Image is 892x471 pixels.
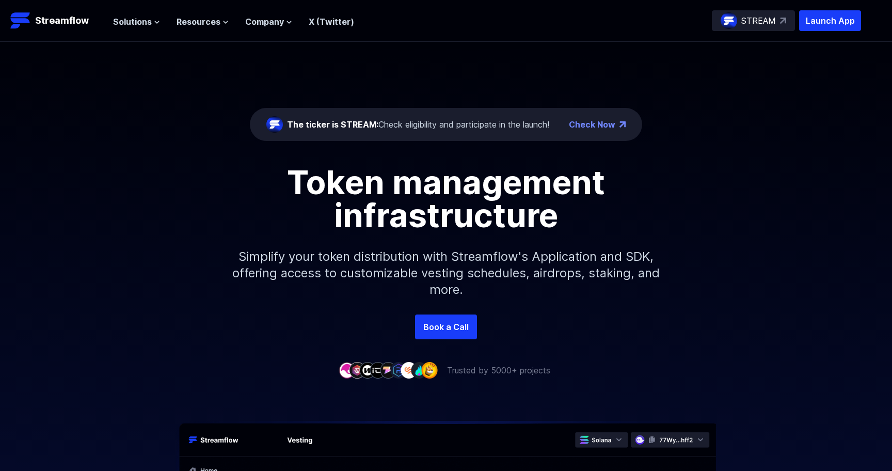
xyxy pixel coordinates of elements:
[390,362,407,378] img: company-6
[177,15,229,28] button: Resources
[35,13,89,28] p: Streamflow
[113,15,152,28] span: Solutions
[245,15,292,28] button: Company
[245,15,284,28] span: Company
[266,116,283,133] img: streamflow-logo-circle.png
[113,15,160,28] button: Solutions
[10,10,31,31] img: Streamflow Logo
[447,364,550,376] p: Trusted by 5000+ projects
[780,18,786,24] img: top-right-arrow.svg
[401,362,417,378] img: company-7
[214,166,678,232] h1: Token management infrastructure
[569,118,615,131] a: Check Now
[287,118,549,131] div: Check eligibility and participate in the launch!
[380,362,396,378] img: company-5
[177,15,220,28] span: Resources
[619,121,626,128] img: top-right-arrow.png
[415,315,477,339] a: Book a Call
[721,12,737,29] img: streamflow-logo-circle.png
[224,232,668,315] p: Simplify your token distribution with Streamflow's Application and SDK, offering access to custom...
[741,14,776,27] p: STREAM
[287,119,378,130] span: The ticker is STREAM:
[799,10,861,31] button: Launch App
[411,362,427,378] img: company-8
[712,10,795,31] a: STREAM
[421,362,438,378] img: company-9
[370,362,386,378] img: company-4
[359,362,376,378] img: company-3
[309,17,354,27] a: X (Twitter)
[349,362,365,378] img: company-2
[10,10,103,31] a: Streamflow
[339,362,355,378] img: company-1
